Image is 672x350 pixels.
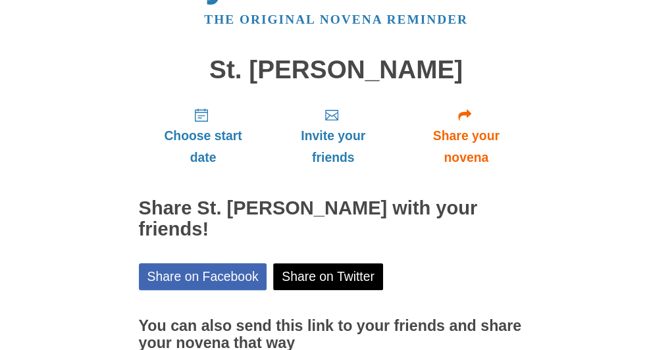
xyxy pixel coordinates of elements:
h1: St. [PERSON_NAME] [139,56,534,84]
a: Choose start date [139,97,268,175]
span: Share your novena [412,125,521,168]
a: Share your novena [399,97,534,175]
a: Share on Twitter [273,263,383,290]
a: The original novena reminder [204,12,468,26]
a: Invite your friends [267,97,398,175]
h2: Share St. [PERSON_NAME] with your friends! [139,198,534,240]
span: Invite your friends [280,125,385,168]
a: Share on Facebook [139,263,267,290]
span: Choose start date [152,125,255,168]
